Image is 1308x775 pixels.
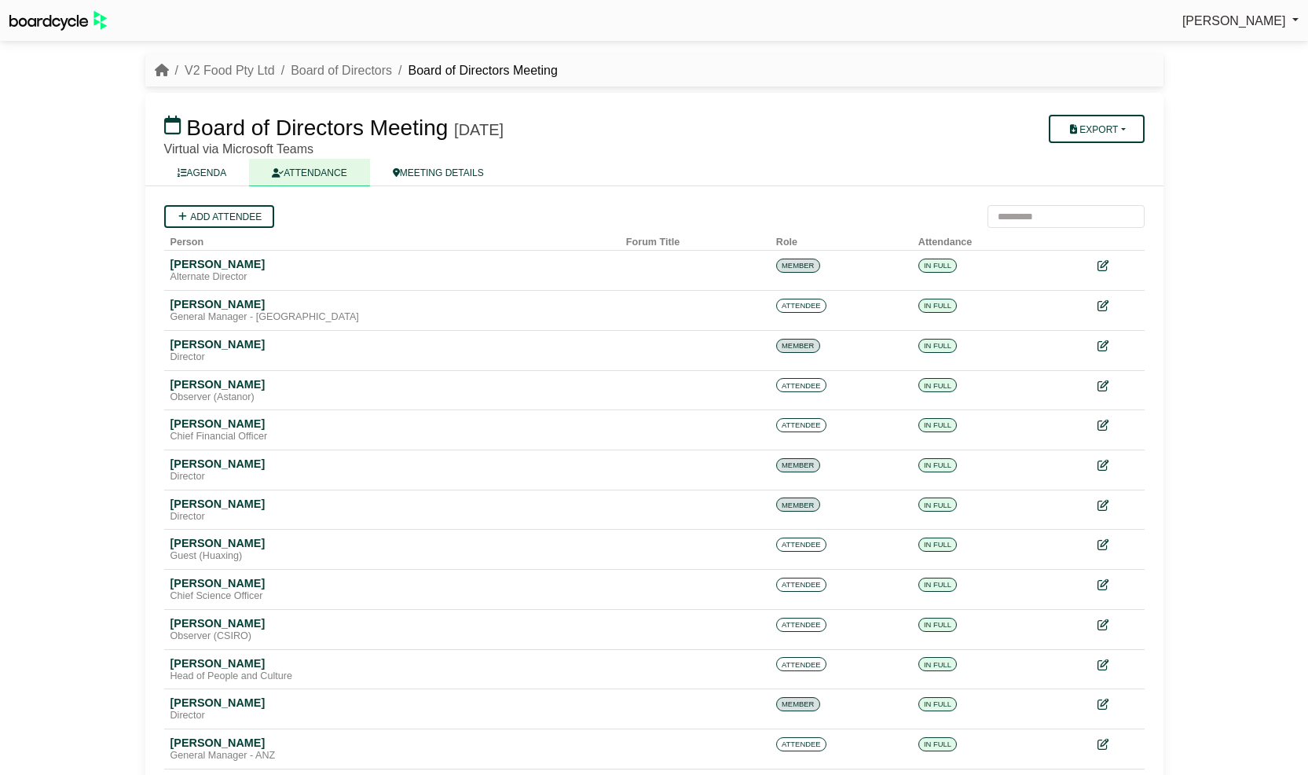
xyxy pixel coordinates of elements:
[1097,337,1138,355] div: Edit
[1049,115,1144,143] button: Export
[170,417,614,431] div: [PERSON_NAME]
[1097,616,1138,634] div: Edit
[170,497,614,511] div: [PERSON_NAME]
[170,297,614,311] div: [PERSON_NAME]
[776,578,826,592] span: ATTENDEE
[776,498,820,512] span: MEMBER
[370,159,507,186] a: MEETING DETAILS
[770,228,912,251] th: Role
[164,205,275,228] a: Add attendee
[170,616,614,630] div: [PERSON_NAME]
[1097,257,1138,275] div: Edit
[776,657,826,671] span: ATTENDEE
[918,538,957,552] span: IN FULL
[170,311,614,324] div: General Manager - [GEOGRAPHIC_DATA]
[1097,297,1138,315] div: Edit
[912,228,1063,251] th: Attendance
[170,536,614,550] div: [PERSON_NAME]
[776,697,820,711] span: MEMBER
[454,120,504,139] div: [DATE]
[291,64,392,77] a: Board of Directors
[1097,696,1138,714] div: Edit
[392,61,558,81] li: Board of Directors Meeting
[918,299,957,313] span: IN FULL
[1097,457,1138,475] div: Edit
[170,471,614,483] div: Director
[1182,11,1299,31] a: [PERSON_NAME]
[1182,14,1286,28] span: [PERSON_NAME]
[620,228,770,251] th: Forum Title
[170,431,614,443] div: Chief Financial Officer
[776,339,820,353] span: MEMBER
[918,378,957,392] span: IN FULL
[776,538,826,552] span: ATTENDEE
[170,391,614,404] div: Observer (Astanor)
[170,710,614,722] div: Director
[776,737,826,751] span: ATTENDEE
[170,670,614,683] div: Head of People and Culture
[1097,736,1138,754] div: Edit
[918,657,957,671] span: IN FULL
[170,550,614,563] div: Guest (Huaxing)
[776,458,820,472] span: MEMBER
[170,736,614,750] div: [PERSON_NAME]
[155,159,250,186] a: AGENDA
[170,457,614,471] div: [PERSON_NAME]
[1097,656,1138,674] div: Edit
[170,576,614,590] div: [PERSON_NAME]
[164,142,314,156] span: Virtual via Microsoft Teams
[170,511,614,523] div: Director
[249,159,369,186] a: ATTENDANCE
[1097,377,1138,395] div: Edit
[918,259,957,273] span: IN FULL
[170,696,614,710] div: [PERSON_NAME]
[185,64,275,77] a: V2 Food Pty Ltd
[918,458,957,472] span: IN FULL
[918,697,957,711] span: IN FULL
[1097,417,1138,435] div: Edit
[776,418,826,432] span: ATTENDEE
[155,61,558,81] nav: breadcrumb
[1097,576,1138,594] div: Edit
[170,590,614,603] div: Chief Science Officer
[170,656,614,670] div: [PERSON_NAME]
[186,116,448,140] span: Board of Directors Meeting
[918,418,957,432] span: IN FULL
[170,257,614,271] div: [PERSON_NAME]
[1097,536,1138,554] div: Edit
[170,337,614,351] div: [PERSON_NAME]
[918,618,957,632] span: IN FULL
[918,578,957,592] span: IN FULL
[776,378,826,392] span: ATTENDEE
[776,299,826,313] span: ATTENDEE
[1097,497,1138,515] div: Edit
[9,11,107,31] img: BoardcycleBlackGreen-aaafeed430059cb809a45853b8cf6d952af9d84e6e89e1f1685b34bfd5cb7d64.svg
[170,630,614,643] div: Observer (CSIRO)
[918,498,957,512] span: IN FULL
[170,271,614,284] div: Alternate Director
[776,259,820,273] span: MEMBER
[918,339,957,353] span: IN FULL
[170,750,614,762] div: General Manager - ANZ
[164,228,620,251] th: Person
[170,377,614,391] div: [PERSON_NAME]
[918,737,957,751] span: IN FULL
[170,351,614,364] div: Director
[776,618,826,632] span: ATTENDEE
